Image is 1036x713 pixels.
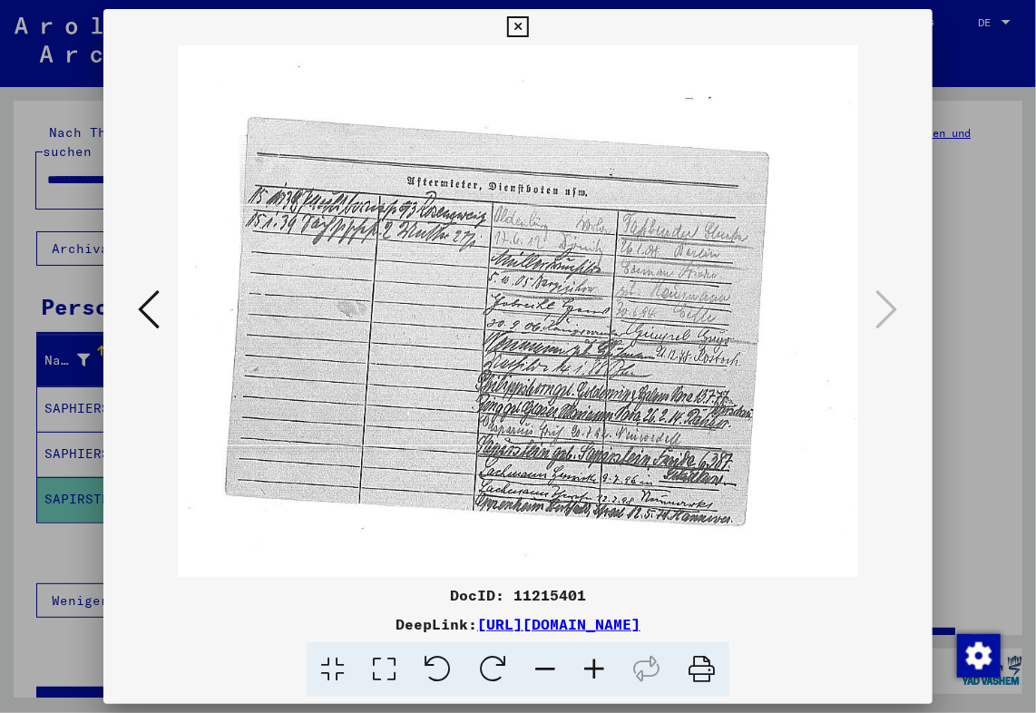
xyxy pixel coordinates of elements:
div: Zustimmung ändern [956,633,1000,677]
div: DocID: 11215401 [103,584,933,606]
div: DeepLink: [103,613,933,635]
img: Zustimmung ändern [957,634,1001,678]
a: [URL][DOMAIN_NAME] [477,615,640,633]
